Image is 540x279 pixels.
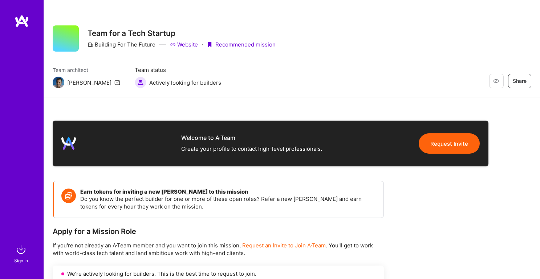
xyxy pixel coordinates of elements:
[53,77,64,88] img: Team Architect
[53,227,384,236] div: Apply for a Mission Role
[513,77,527,85] span: Share
[61,136,76,151] img: logo
[88,29,276,38] h3: Team for a Tech Startup
[207,42,212,48] i: icon PurpleRibbon
[61,189,76,203] img: Token icon
[53,242,384,257] p: If you're not already an A·Team member and you want to join this mission, . You'll get to work wi...
[15,15,29,28] img: logo
[242,242,326,249] span: Request an Invite to Join A·Team
[493,78,499,84] i: icon EyeClosed
[14,242,28,257] img: sign in
[80,189,376,195] h4: Earn tokens for inviting a new [PERSON_NAME] to this mission
[170,41,198,48] a: Website
[149,79,221,86] span: Actively looking for builders
[135,66,221,74] span: Team status
[508,74,531,88] button: Share
[14,257,28,264] div: Sign In
[419,133,480,154] button: Request Invite
[135,77,146,88] img: Actively looking for builders
[202,41,203,48] div: ·
[207,41,276,48] div: Recommended mission
[181,145,322,153] div: Create your profile to contact high-level professionals.
[15,242,28,264] a: sign inSign In
[53,66,120,74] span: Team architect
[67,79,111,86] div: [PERSON_NAME]
[80,195,376,210] p: Do you know the perfect builder for one or more of these open roles? Refer a new [PERSON_NAME] an...
[88,41,155,48] div: Building For The Future
[181,134,322,142] div: Welcome to A·Team
[88,42,93,48] i: icon CompanyGray
[114,80,120,85] i: icon Mail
